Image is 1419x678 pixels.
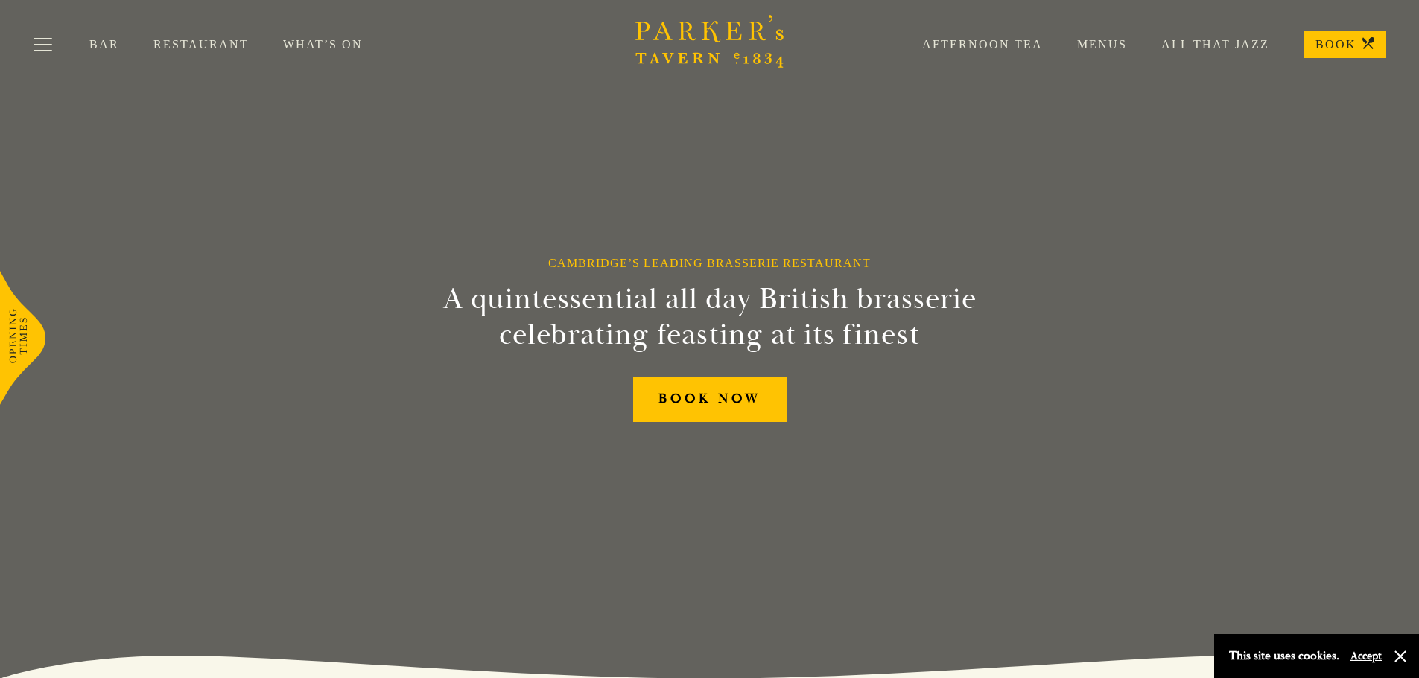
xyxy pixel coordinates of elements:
h1: Cambridge’s Leading Brasserie Restaurant [548,256,871,270]
h2: A quintessential all day British brasserie celebrating feasting at its finest [370,281,1050,353]
button: Close and accept [1393,649,1408,664]
button: Accept [1350,649,1382,663]
a: BOOK NOW [633,377,787,422]
p: This site uses cookies. [1229,645,1339,667]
